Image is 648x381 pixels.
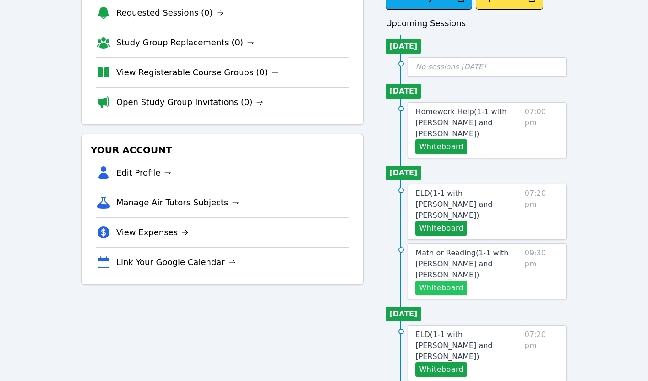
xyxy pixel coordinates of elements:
[415,106,521,139] a: Homework Help(1-1 with [PERSON_NAME] and [PERSON_NAME])
[415,330,492,361] span: ELD ( 1-1 with [PERSON_NAME] and [PERSON_NAME] )
[386,39,421,54] li: [DATE]
[525,248,559,295] span: 09:30 pm
[415,139,467,154] button: Whiteboard
[415,248,508,279] span: Math or Reading ( 1-1 with [PERSON_NAME] and [PERSON_NAME] )
[116,256,236,269] a: Link Your Google Calendar
[415,107,506,138] span: Homework Help ( 1-1 with [PERSON_NAME] and [PERSON_NAME] )
[386,17,567,30] h3: Upcoming Sessions
[415,189,492,220] span: ELD ( 1-1 with [PERSON_NAME] and [PERSON_NAME] )
[415,281,467,295] button: Whiteboard
[89,142,356,158] h3: Your Account
[525,106,559,154] span: 07:00 pm
[116,6,224,19] a: Requested Sessions (0)
[116,96,264,109] a: Open Study Group Invitations (0)
[386,166,421,180] li: [DATE]
[415,248,521,281] a: Math or Reading(1-1 with [PERSON_NAME] and [PERSON_NAME])
[386,307,421,321] li: [DATE]
[415,362,467,377] button: Whiteboard
[415,329,521,362] a: ELD(1-1 with [PERSON_NAME] and [PERSON_NAME])
[525,329,559,377] span: 07:20 pm
[116,196,240,209] a: Manage Air Tutors Subjects
[116,36,254,49] a: Study Group Replacements (0)
[415,221,467,236] button: Whiteboard
[415,62,486,71] span: No sessions [DATE]
[386,84,421,99] li: [DATE]
[116,66,279,79] a: View Registerable Course Groups (0)
[415,188,521,221] a: ELD(1-1 with [PERSON_NAME] and [PERSON_NAME])
[116,226,189,239] a: View Expenses
[525,188,559,236] span: 07:20 pm
[116,166,172,179] a: Edit Profile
